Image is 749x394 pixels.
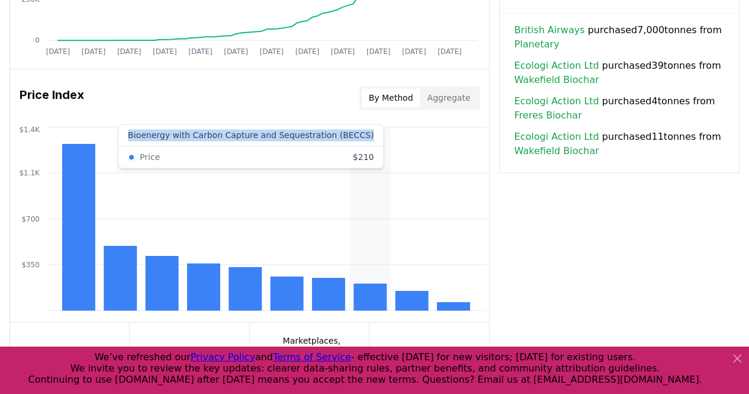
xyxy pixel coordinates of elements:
[260,47,284,55] tspan: [DATE]
[20,86,84,110] h3: Price Index
[412,346,440,358] p: Orders
[420,88,477,107] button: Aggregate
[153,47,177,55] tspan: [DATE]
[362,88,420,107] button: By Method
[295,47,320,55] tspan: [DATE]
[514,108,581,123] a: Freres Biochar
[514,94,725,123] span: purchased 4 tonnes from
[514,23,725,52] span: purchased 7,000 tonnes from
[188,47,213,55] tspan: [DATE]
[438,47,462,55] tspan: [DATE]
[514,37,559,52] a: Planetary
[282,334,357,370] p: Marketplaces, Registries, & Services
[514,130,725,158] span: purchased 11 tonnes from
[224,47,248,55] tspan: [DATE]
[514,59,599,73] a: Ecologi Action Ltd
[21,214,40,223] tspan: $700
[21,261,40,269] tspan: $350
[367,47,391,55] tspan: [DATE]
[514,73,599,87] a: Wakefield Biochar
[331,47,355,55] tspan: [DATE]
[19,169,40,177] tspan: $1.1K
[514,59,725,87] span: purchased 39 tonnes from
[402,47,426,55] tspan: [DATE]
[514,94,599,108] a: Ecologi Action Ltd
[53,346,98,358] p: Purchasers
[117,47,142,55] tspan: [DATE]
[35,36,40,44] tspan: 0
[514,23,584,37] a: British Airways
[172,346,211,358] p: Suppliers
[46,47,70,55] tspan: [DATE]
[514,130,599,144] a: Ecologi Action Ltd
[514,144,599,158] a: Wakefield Biochar
[19,125,40,133] tspan: $1.4K
[82,47,106,55] tspan: [DATE]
